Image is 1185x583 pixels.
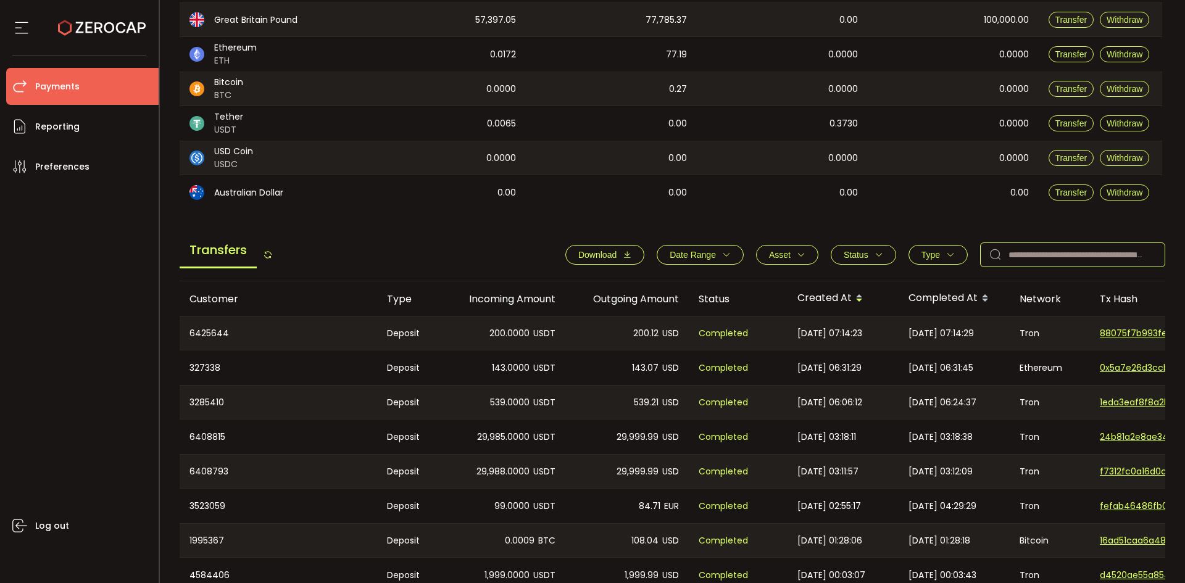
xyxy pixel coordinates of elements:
span: Transfer [1055,188,1087,197]
span: 1,999.0000 [484,568,530,582]
div: 6408815 [180,420,377,454]
div: Customer [180,292,377,306]
button: Transfer [1049,81,1094,97]
span: Type [921,250,940,260]
span: Log out [35,517,69,535]
span: 99.0000 [494,499,530,513]
div: 6425644 [180,316,377,350]
div: Deposit [377,524,442,557]
span: Great Britain Pound [214,14,297,27]
span: 84.71 [639,499,660,513]
span: 100,000.00 [984,13,1029,27]
span: USDT [533,361,555,375]
div: Ethereum [1010,350,1090,385]
span: USDT [214,123,243,136]
button: Download [565,245,644,265]
span: Transfer [1055,153,1087,163]
div: 6408793 [180,455,377,488]
span: BTC [538,534,555,548]
button: Withdraw [1100,184,1149,201]
span: 57,397.05 [475,13,516,27]
span: 0.0000 [486,82,516,96]
span: 0.27 [669,82,687,96]
div: Created At [788,288,899,309]
button: Date Range [657,245,744,265]
span: Date Range [670,250,716,260]
span: 539.21 [634,395,659,410]
span: USD [662,361,679,375]
span: USDT [533,499,555,513]
span: 0.0000 [828,151,858,165]
img: btc_portfolio.svg [189,81,204,96]
span: [DATE] 04:29:29 [908,499,976,513]
div: Network [1010,292,1090,306]
span: [DATE] 03:18:38 [908,430,973,444]
span: 0.00 [497,186,516,200]
span: 0.0000 [999,48,1029,62]
span: 77,785.37 [646,13,687,27]
span: EUR [664,499,679,513]
div: Tron [1010,386,1090,419]
button: Asset [756,245,818,265]
span: Reporting [35,118,80,136]
span: [DATE] 06:31:45 [908,361,973,375]
span: Status [844,250,868,260]
span: Transfer [1055,49,1087,59]
img: aud_portfolio.svg [189,185,204,200]
span: Transfer [1055,84,1087,94]
span: 0.3730 [829,117,858,131]
span: Transfer [1055,118,1087,128]
div: Completed At [899,288,1010,309]
button: Transfer [1049,12,1094,28]
span: Withdraw [1107,118,1142,128]
div: Deposit [377,316,442,350]
div: Type [377,292,442,306]
span: [DATE] 07:14:29 [908,326,974,341]
div: 1995367 [180,524,377,557]
span: USD [662,534,679,548]
span: Completed [699,465,748,479]
span: 0.00 [1010,186,1029,200]
span: 0.00 [668,117,687,131]
button: Status [831,245,896,265]
div: Incoming Amount [442,292,565,306]
span: Completed [699,534,748,548]
span: 0.0065 [487,117,516,131]
button: Transfer [1049,150,1094,166]
div: 327338 [180,350,377,385]
span: 0.00 [839,13,858,27]
iframe: Chat Widget [1123,524,1185,583]
span: Withdraw [1107,84,1142,94]
button: Type [908,245,968,265]
span: [DATE] 07:14:23 [797,326,862,341]
div: Deposit [377,350,442,385]
img: gbp_portfolio.svg [189,12,204,27]
span: Ethereum [214,41,257,54]
img: eth_portfolio.svg [189,47,204,62]
span: 0.0000 [999,117,1029,131]
span: Completed [699,395,748,410]
div: Tron [1010,420,1090,454]
span: USDT [533,326,555,341]
span: Transfers [180,233,257,268]
span: USD [662,568,679,582]
span: 200.0000 [489,326,530,341]
span: [DATE] 03:11:57 [797,465,859,479]
span: BTC [214,89,243,102]
span: [DATE] 00:03:07 [797,568,865,582]
span: 29,985.0000 [477,430,530,444]
div: 3285410 [180,386,377,419]
div: Deposit [377,489,442,523]
span: 0.0000 [828,48,858,62]
button: Withdraw [1100,150,1149,166]
span: 0.00 [668,186,687,200]
span: 29,999.99 [617,430,659,444]
span: [DATE] 01:28:06 [797,534,862,548]
img: usdt_portfolio.svg [189,116,204,131]
span: 0.0009 [505,534,534,548]
span: 0.0000 [828,82,858,96]
span: Completed [699,361,748,375]
button: Transfer [1049,184,1094,201]
span: Completed [699,499,748,513]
